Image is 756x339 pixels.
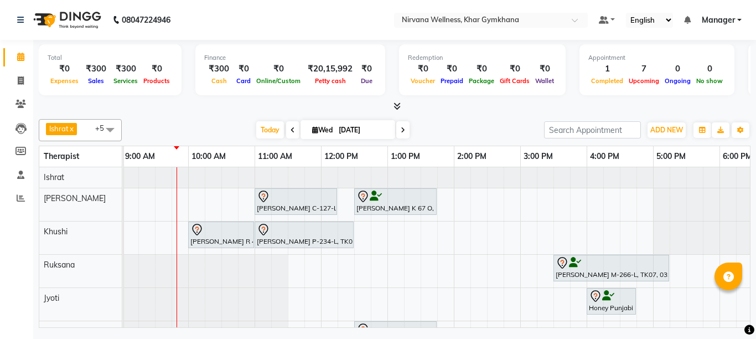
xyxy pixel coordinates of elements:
span: Ishrat [49,124,69,133]
div: 0 [662,63,693,75]
a: 6:00 PM [720,148,755,165]
div: [PERSON_NAME] P-234-L, TK03, 11:00 AM-12:30 PM, Combo Offer Menicure+Pedicure [256,223,353,246]
span: Ishrat [44,172,64,182]
div: Total [48,53,173,63]
input: 2025-09-03 [335,122,391,138]
div: [PERSON_NAME] C-127-L, TK08, 11:00 AM-12:15 PM, Swedish / Aroma / Deep tissue- 60 min [256,190,336,213]
div: ₹0 [234,63,253,75]
div: Appointment [588,53,726,63]
span: Sales [85,77,107,85]
a: 2:00 PM [454,148,489,165]
span: Today [256,121,284,138]
div: ₹300 [204,63,234,75]
span: Prepaid [438,77,466,85]
a: 1:00 PM [388,148,423,165]
span: Upcoming [626,77,662,85]
span: Completed [588,77,626,85]
div: ₹300 [81,63,111,75]
span: Therapist [44,151,79,161]
div: 7 [626,63,662,75]
div: [PERSON_NAME] K 67 O, TK01, 12:30 PM-01:45 PM, Swedish / Aroma / Deep tissue- 60 min [355,190,436,213]
span: ADD NEW [650,126,683,134]
span: Online/Custom [253,77,303,85]
button: ADD NEW [648,122,686,138]
div: Redemption [408,53,557,63]
a: x [69,124,74,133]
span: Petty cash [312,77,349,85]
div: Finance [204,53,376,63]
span: Wallet [532,77,557,85]
span: Package [466,77,497,85]
input: Search Appointment [544,121,641,138]
span: Gift Cards [497,77,532,85]
a: 4:00 PM [587,148,622,165]
span: Card [234,77,253,85]
a: 3:00 PM [521,148,556,165]
span: Ruksana [44,260,75,270]
div: ₹0 [357,63,376,75]
span: Products [141,77,173,85]
span: Expenses [48,77,81,85]
div: ₹0 [438,63,466,75]
img: logo [28,4,104,35]
a: 5:00 PM [654,148,688,165]
a: 9:00 AM [122,148,158,165]
div: ₹0 [497,63,532,75]
a: 11:00 AM [255,148,295,165]
div: ₹0 [466,63,497,75]
span: No show [693,77,726,85]
span: Khushi [44,227,68,237]
span: Wed [309,126,335,134]
a: 10:00 AM [189,148,229,165]
div: ₹0 [48,63,81,75]
span: [PERSON_NAME] [44,193,106,203]
div: [PERSON_NAME] M-266-L, TK07, 03:30 PM-05:15 PM, Swedish / Aroma / Deep tissue- 90 min [555,256,668,280]
span: Ongoing [662,77,693,85]
a: 12:00 PM [322,148,361,165]
span: Manager [702,14,735,26]
span: Due [358,77,375,85]
div: ₹0 [532,63,557,75]
div: Honey Punjabi P-641-O, TK06, 04:00 PM-04:45 PM, Head Neck & Shoulder [588,290,635,313]
div: ₹0 [253,63,303,75]
div: ₹0 [141,63,173,75]
span: Cash [209,77,230,85]
span: Services [111,77,141,85]
span: Jyoti [44,293,59,303]
span: [PERSON_NAME] [44,326,106,336]
div: ₹300 [111,63,141,75]
div: ₹20,15,992 [303,63,357,75]
div: 0 [693,63,726,75]
span: Voucher [408,77,438,85]
div: ₹0 [408,63,438,75]
div: 1 [588,63,626,75]
div: [PERSON_NAME] R 486-O, TK02, 10:00 AM-11:00 AM, Swedish / Aroma / Deep tissue- 60 min [189,223,253,246]
b: 08047224946 [122,4,170,35]
span: +5 [95,124,112,132]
